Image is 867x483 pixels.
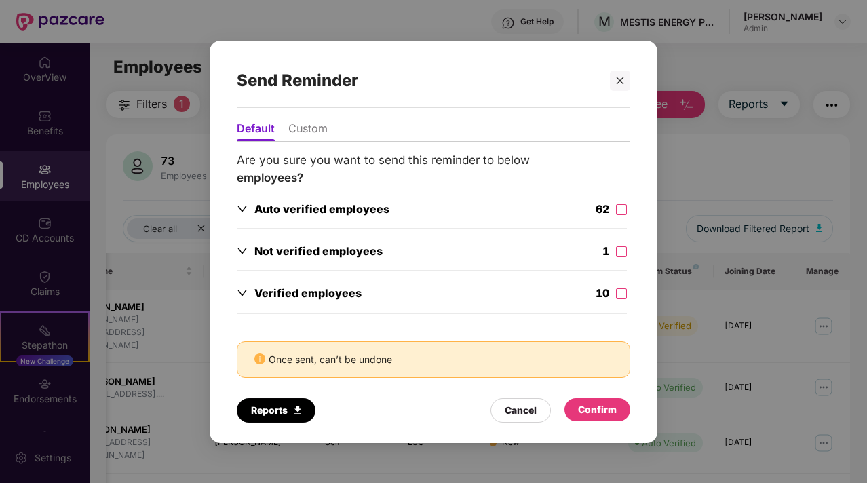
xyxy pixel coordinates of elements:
[237,246,248,256] span: down
[615,75,625,85] span: close
[254,202,389,216] span: Auto verified employees
[596,286,609,300] span: 10
[254,353,265,364] span: info-circle
[294,406,301,414] img: Icon
[237,151,630,187] p: Are you sure you want to send this reminder to below
[578,402,617,417] div: Confirm
[288,121,328,140] li: Custom
[505,402,537,417] div: Cancel
[237,288,248,298] span: down
[596,202,609,216] span: 62
[237,54,598,107] div: Send Reminder
[254,244,383,258] span: Not verified employees
[602,244,609,258] span: 1
[237,204,248,214] span: down
[237,341,630,377] div: Once sent, can’t be undone
[251,402,301,417] div: Reports
[237,121,275,140] li: Default
[237,169,630,187] div: employees?
[254,286,362,300] span: Verified employees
